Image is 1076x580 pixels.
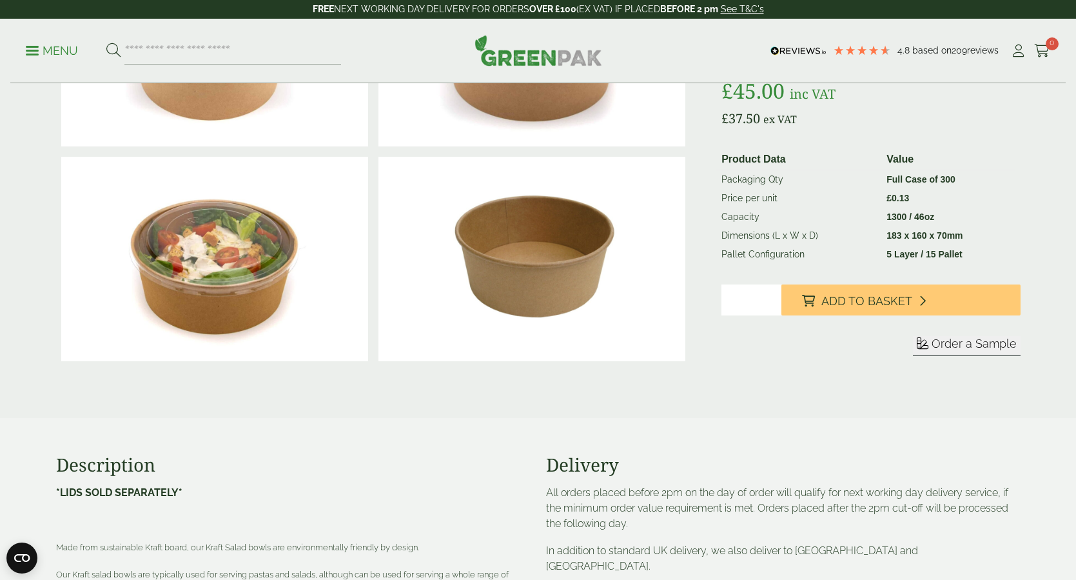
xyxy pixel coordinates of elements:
[886,174,955,185] strong: Full Case of 300
[721,110,729,127] span: £
[763,112,797,126] span: ex VAT
[26,43,78,56] a: Menu
[56,543,419,552] span: Made from sustainable Kraft board, our Kraft Salad bowls are environmentally friendly by design.
[716,170,881,190] td: Packaging Qty
[770,46,827,55] img: REVIEWS.io
[886,193,909,203] bdi: 0.13
[660,4,718,14] strong: BEFORE 2 pm
[26,43,78,59] p: Menu
[56,486,182,499] strong: *LIDS SOLD SEPARATELY*
[716,149,881,170] th: Product Data
[897,45,912,55] span: 4.8
[721,77,733,105] span: £
[716,208,881,226] td: Capacity
[886,249,963,259] strong: 5 Layer / 15 Pallet
[313,4,334,14] strong: FREE
[716,245,881,264] td: Pallet Configuration
[716,189,881,208] td: Price per unit
[474,35,602,66] img: GreenPak Supplies
[881,149,1015,170] th: Value
[932,337,1017,350] span: Order a Sample
[546,543,1021,574] p: In addition to standard UK delivery, we also deliver to [GEOGRAPHIC_DATA] and [GEOGRAPHIC_DATA].
[546,485,1021,532] p: All orders placed before 2pm on the day of order will qualify for next working day delivery servi...
[6,543,37,574] button: Open CMP widget
[790,85,836,103] span: inc VAT
[56,454,531,476] h3: Description
[1010,45,1026,57] i: My Account
[913,336,1021,356] button: Order a Sample
[721,110,760,127] bdi: 37.50
[1034,41,1050,61] a: 0
[886,212,934,222] strong: 1300 / 46oz
[886,193,892,203] span: £
[546,454,1021,476] h3: Delivery
[721,77,785,105] bdi: 45.00
[1034,45,1050,57] i: Cart
[886,230,963,241] strong: 183 x 160 x 70mm
[716,226,881,245] td: Dimensions (L x W x D)
[833,45,891,56] div: 4.78 Stars
[378,157,685,362] img: 1300ml Kraft Salad Bowl Full Case Of 0
[1046,37,1059,50] span: 0
[952,45,967,55] span: 209
[61,157,368,362] img: Kraft Bowl 1300ml With Ceaser Salad And Lid
[912,45,952,55] span: Based on
[821,294,912,308] span: Add to Basket
[967,45,999,55] span: reviews
[721,4,764,14] a: See T&C's
[781,285,1021,315] button: Add to Basket
[529,4,576,14] strong: OVER £100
